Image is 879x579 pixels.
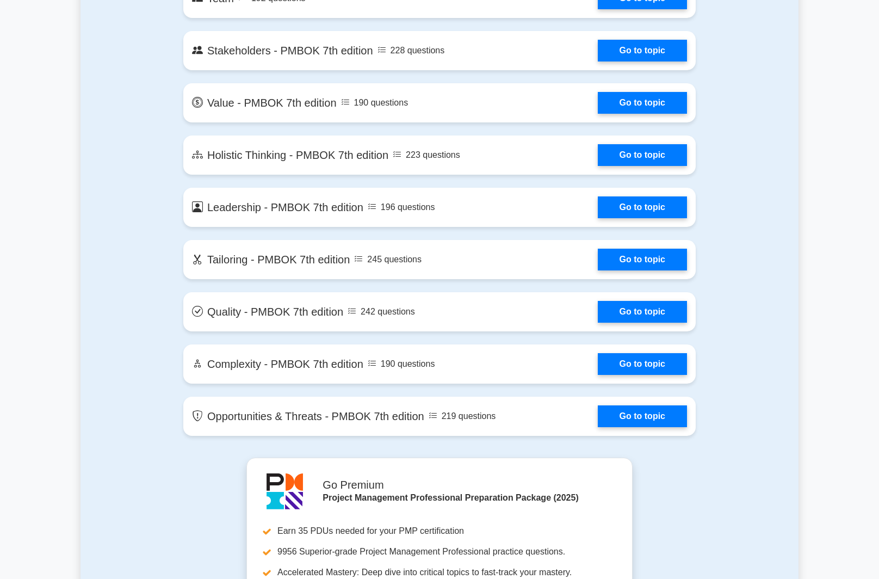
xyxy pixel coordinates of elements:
[598,405,687,427] a: Go to topic
[598,353,687,375] a: Go to topic
[598,40,687,61] a: Go to topic
[598,196,687,218] a: Go to topic
[598,249,687,270] a: Go to topic
[598,301,687,323] a: Go to topic
[598,144,687,166] a: Go to topic
[598,92,687,114] a: Go to topic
